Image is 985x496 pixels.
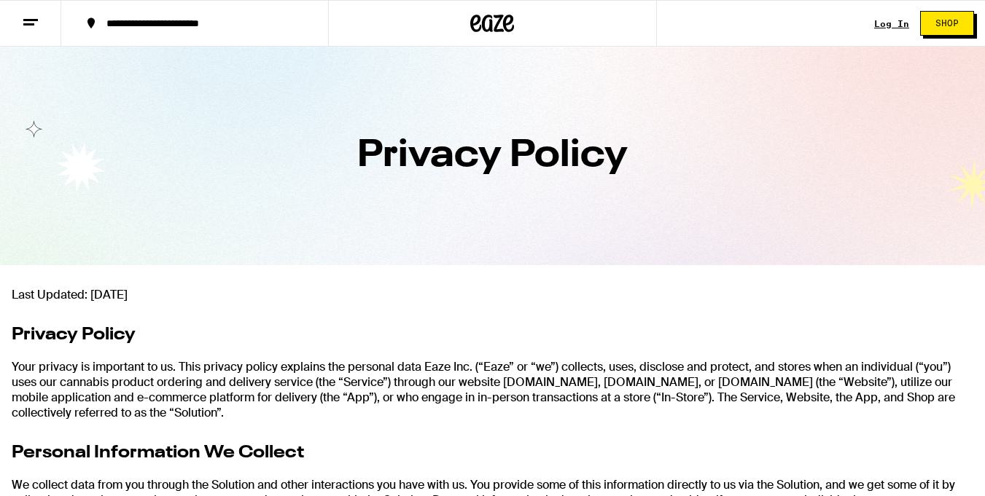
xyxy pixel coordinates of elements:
span: Shop [935,19,959,28]
h2: Personal Information We Collect [12,441,973,465]
div: Main menu [12,287,973,347]
h1: Privacy Policy [22,137,963,175]
strong: Privacy Policy [12,326,136,344]
p: Last Updated: [DATE] [12,287,973,302]
p: Your privacy is important to us. This privacy policy explains the personal data Eaze Inc. (“Eaze”... [12,359,973,420]
button: Shop [920,11,974,36]
div: Log In [874,19,909,28]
